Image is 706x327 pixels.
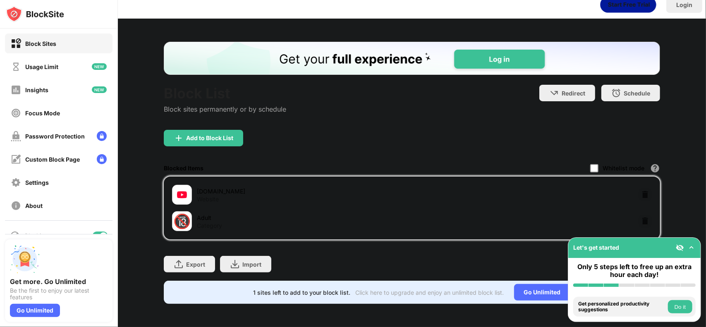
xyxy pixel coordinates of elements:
[186,135,233,141] div: Add to Block List
[25,110,60,117] div: Focus Mode
[25,86,48,93] div: Insights
[676,243,684,252] img: eye-not-visible.svg
[186,261,205,268] div: Export
[10,287,108,301] div: Be the first to enjoy our latest features
[197,196,219,203] div: Website
[164,85,286,102] div: Block List
[603,165,644,172] div: Whitelist mode
[164,42,660,75] iframe: Banner
[11,154,21,165] img: customize-block-page-off.svg
[173,213,191,230] div: 🔞
[97,154,107,164] img: lock-menu.svg
[10,244,40,274] img: push-unlimited.svg
[25,133,85,140] div: Password Protection
[197,187,412,196] div: [DOMAIN_NAME]
[25,40,56,47] div: Block Sites
[562,90,585,97] div: Redirect
[11,177,21,188] img: settings-off.svg
[254,289,351,296] div: 1 sites left to add to your block list.
[97,131,107,141] img: lock-menu.svg
[242,261,261,268] div: Import
[25,63,58,70] div: Usage Limit
[92,86,107,93] img: new-icon.svg
[6,6,64,22] img: logo-blocksite.svg
[11,85,21,95] img: insights-off.svg
[177,190,187,200] img: favicons
[514,284,571,301] div: Go Unlimited
[11,62,21,72] img: time-usage-off.svg
[25,156,80,163] div: Custom Block Page
[197,213,412,222] div: Adult
[668,300,692,313] button: Do it
[10,231,20,241] img: blocking-icon.svg
[25,232,48,239] div: Blocking
[10,304,60,317] div: Go Unlimited
[25,179,49,186] div: Settings
[92,63,107,70] img: new-icon.svg
[578,301,666,313] div: Get personalized productivity suggestions
[687,243,696,252] img: omni-setup-toggle.svg
[11,200,21,211] img: about-off.svg
[573,244,619,251] div: Let's get started
[10,277,108,286] div: Get more. Go Unlimited
[11,131,21,141] img: password-protection-off.svg
[676,1,692,8] div: Login
[11,108,21,118] img: focus-off.svg
[573,263,696,279] div: Only 5 steps left to free up an extra hour each day!
[164,105,286,113] div: Block sites permanently or by schedule
[197,222,222,229] div: Category
[356,289,504,296] div: Click here to upgrade and enjoy an unlimited block list.
[25,202,43,209] div: About
[164,165,203,172] div: Blocked Items
[11,38,21,49] img: block-on.svg
[624,90,650,97] div: Schedule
